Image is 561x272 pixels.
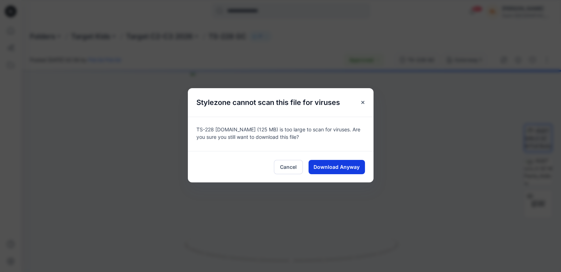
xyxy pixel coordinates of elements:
[356,96,369,109] button: Close
[188,88,349,117] h5: Stylezone cannot scan this file for viruses
[309,160,365,174] button: Download Anyway
[280,163,297,171] span: Cancel
[274,160,303,174] button: Cancel
[188,117,374,151] div: TS-228 [DOMAIN_NAME] (125 MB) is too large to scan for viruses. Are you sure you still want to do...
[314,163,360,171] span: Download Anyway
